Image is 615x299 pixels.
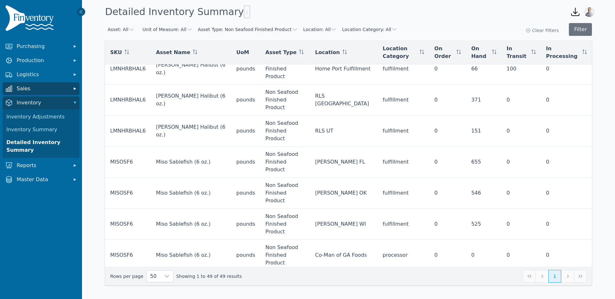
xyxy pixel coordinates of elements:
[507,158,536,166] div: 0
[310,209,378,240] td: [PERSON_NAME] WI
[378,240,429,271] td: processor
[17,85,68,93] span: Sales
[4,110,78,123] a: Inventory Adjustments
[231,178,260,209] td: pounds
[231,147,260,178] td: pounds
[105,5,250,18] h1: Detailed Inventory Summary
[110,49,122,56] span: SKU
[378,53,429,85] td: fulfillment
[310,178,378,209] td: [PERSON_NAME] OK
[471,45,489,60] span: On Hand
[231,240,260,271] td: pounds
[310,85,378,116] td: RLS [GEOGRAPHIC_DATA]
[17,43,68,50] span: Purchasing
[105,53,151,85] td: LMNHRBHAL6
[303,26,337,33] button: Location: All
[378,178,429,209] td: fulfillment
[507,96,536,104] div: 0
[315,49,340,56] span: Location
[3,159,79,172] button: Reports
[198,26,298,33] button: Asset Type: Non Seafood Finished Product
[260,209,310,240] td: Non Seafood Finished Product
[434,96,461,104] div: 0
[569,23,592,36] button: Filter
[526,27,559,34] button: Clear Filters
[548,270,561,283] button: Page 1
[17,99,68,107] span: Inventory
[471,158,496,166] div: 655
[5,5,56,34] img: Finventory
[143,26,193,33] button: Unit of Measure: All
[507,251,536,259] div: 0
[151,147,231,178] td: Miso Sablefish (6 oz.)
[471,65,496,73] div: 66
[105,240,151,271] td: MISOSF6
[378,209,429,240] td: fulfillment
[3,68,79,81] button: Logistics
[546,45,580,60] span: In Processing
[310,240,378,271] td: Co-Man of GA Foods
[105,178,151,209] td: MISOSF6
[471,127,496,135] div: 151
[310,116,378,147] td: RLS UT
[17,176,68,183] span: Master Data
[3,96,79,109] button: Inventory
[310,147,378,178] td: [PERSON_NAME] FL
[146,271,160,282] span: Rows per page
[260,240,310,271] td: Non Seafood Finished Product
[236,49,249,56] span: UoM
[151,209,231,240] td: Miso Sablefish (6 oz.)
[434,220,461,228] div: 0
[507,65,536,73] div: 100
[546,96,587,104] div: 0
[151,116,231,147] td: [PERSON_NAME] Halibut (6 oz.)
[260,85,310,116] td: Non Seafood Finished Product
[105,116,151,147] td: LMNHRBHAL6
[231,85,260,116] td: pounds
[260,178,310,209] td: Non Seafood Finished Product
[546,220,587,228] div: 0
[383,45,417,60] span: Location Category
[471,96,496,104] div: 371
[471,220,496,228] div: 525
[507,45,529,60] span: In Transit
[231,53,260,85] td: pounds
[4,136,78,157] a: Detailed Inventory Summary
[342,26,398,33] button: Location Category: All
[17,71,68,78] span: Logistics
[434,45,454,60] span: On Order
[434,65,461,73] div: 0
[378,116,429,147] td: fulfillment
[546,189,587,197] div: 0
[3,82,79,95] button: Sales
[471,189,496,197] div: 546
[151,53,231,85] td: [PERSON_NAME] Halibut (6 oz.)
[176,273,242,279] span: Showing 1 to 49 of 49 results
[507,189,536,197] div: 0
[105,85,151,116] td: LMNHRBHAL6
[260,147,310,178] td: Non Seafood Finished Product
[3,173,79,186] button: Master Data
[507,127,536,135] div: 0
[546,65,587,73] div: 0
[105,147,151,178] td: MISOSF6
[151,178,231,209] td: Miso Sablefish (6 oz.)
[156,49,190,56] span: Asset Name
[151,85,231,116] td: [PERSON_NAME] Halibut (6 oz.)
[3,54,79,67] button: Production
[378,85,429,116] td: fulfillment
[260,116,310,147] td: Non Seafood Finished Product
[378,147,429,178] td: fulfillment
[108,26,135,33] button: Asset: All
[3,40,79,53] button: Purchasing
[434,189,461,197] div: 0
[546,158,587,166] div: 0
[434,127,461,135] div: 0
[546,127,587,135] div: 0
[260,53,310,85] td: Non Seafood Finished Product
[17,57,68,64] span: Production
[151,240,231,271] td: Miso Sablefish (6 oz.)
[507,220,536,228] div: 0
[310,53,378,85] td: Home Port Fulfillment
[546,251,587,259] div: 0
